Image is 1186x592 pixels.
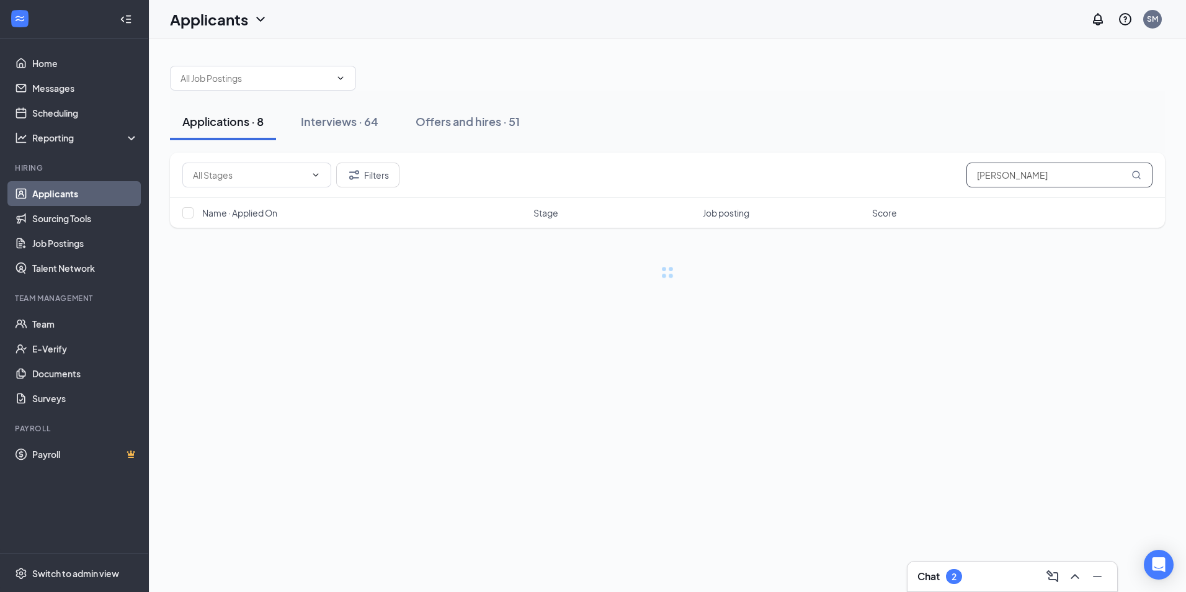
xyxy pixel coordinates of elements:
a: Documents [32,361,138,386]
a: Scheduling [32,101,138,125]
a: PayrollCrown [32,442,138,467]
svg: ComposeMessage [1045,569,1060,584]
input: Search in applications [966,163,1153,187]
div: Switch to admin view [32,567,119,580]
svg: Notifications [1090,12,1105,27]
svg: Settings [15,567,27,580]
a: Surveys [32,386,138,411]
svg: QuestionInfo [1118,12,1133,27]
a: E-Verify [32,336,138,361]
svg: Filter [347,168,362,182]
div: 2 [952,572,956,582]
input: All Stages [193,168,306,182]
svg: Collapse [120,13,132,25]
a: Home [32,51,138,76]
svg: MagnifyingGlass [1131,170,1141,180]
svg: ChevronDown [253,12,268,27]
div: Open Intercom Messenger [1144,550,1174,580]
button: Minimize [1087,567,1107,586]
h1: Applicants [170,9,248,30]
h3: Chat [917,570,940,583]
a: Job Postings [32,231,138,256]
div: Offers and hires · 51 [416,114,520,129]
svg: ChevronDown [336,73,346,83]
a: Applicants [32,181,138,206]
a: Team [32,312,138,336]
button: Filter Filters [336,163,399,187]
svg: WorkstreamLogo [14,12,26,25]
button: ComposeMessage [1043,567,1063,586]
a: Talent Network [32,256,138,280]
div: Reporting [32,132,139,144]
svg: Analysis [15,132,27,144]
div: Hiring [15,163,136,173]
a: Sourcing Tools [32,206,138,231]
div: Interviews · 64 [301,114,378,129]
div: Applications · 8 [182,114,264,129]
span: Job posting [703,207,749,219]
svg: ChevronUp [1068,569,1082,584]
span: Name · Applied On [202,207,277,219]
div: Team Management [15,293,136,303]
div: Payroll [15,423,136,434]
div: SM [1147,14,1158,24]
button: ChevronUp [1065,567,1085,586]
span: Score [872,207,897,219]
svg: ChevronDown [311,170,321,180]
a: Messages [32,76,138,101]
svg: Minimize [1090,569,1105,584]
input: All Job Postings [181,71,331,85]
span: Stage [533,207,558,219]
